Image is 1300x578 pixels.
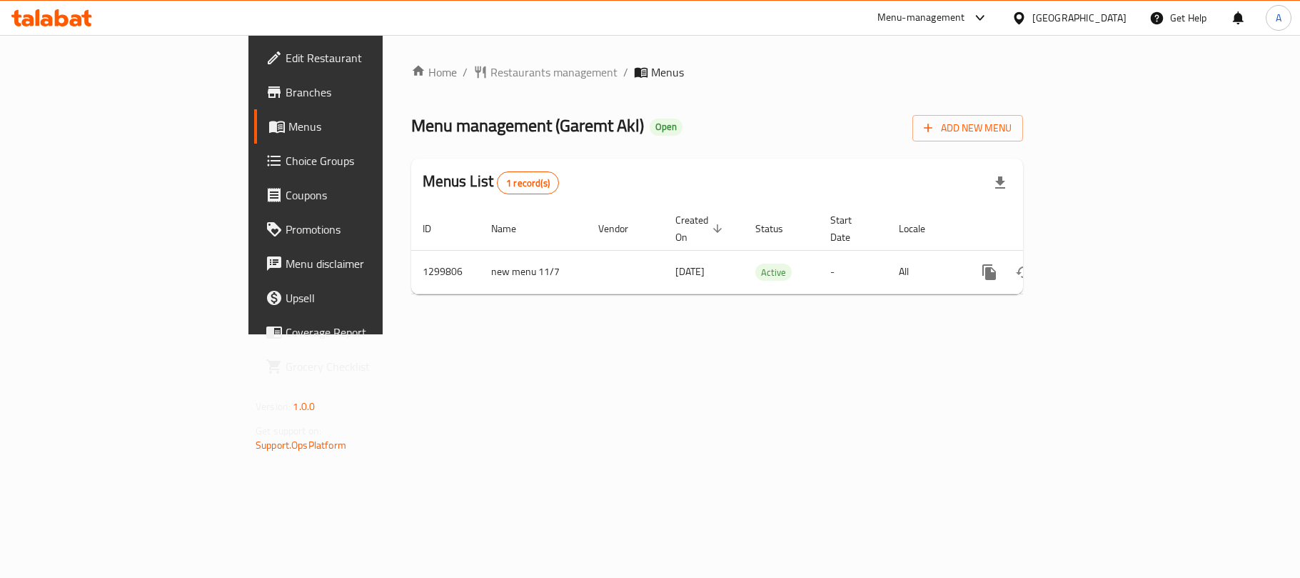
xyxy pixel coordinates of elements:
[961,207,1121,251] th: Actions
[1032,10,1127,26] div: [GEOGRAPHIC_DATA]
[651,64,684,81] span: Menus
[256,397,291,416] span: Version:
[473,64,618,81] a: Restaurants management
[819,250,887,294] td: -
[912,115,1023,141] button: Add New Menu
[254,178,465,212] a: Coupons
[286,289,454,307] span: Upsell
[254,315,465,349] a: Coverage Report
[254,281,465,315] a: Upsell
[755,220,802,237] span: Status
[254,349,465,384] a: Grocery Checklist
[288,118,454,135] span: Menus
[675,262,705,281] span: [DATE]
[650,121,682,133] span: Open
[983,166,1017,200] div: Export file
[423,171,559,194] h2: Menus List
[286,84,454,101] span: Branches
[286,324,454,341] span: Coverage Report
[286,49,454,66] span: Edit Restaurant
[755,264,792,281] div: Active
[480,250,587,294] td: new menu 11/7
[755,264,792,281] span: Active
[254,144,465,178] a: Choice Groups
[286,221,454,238] span: Promotions
[256,436,346,454] a: Support.OpsPlatform
[254,41,465,75] a: Edit Restaurant
[286,255,454,272] span: Menu disclaimer
[877,9,965,26] div: Menu-management
[650,119,682,136] div: Open
[254,109,465,144] a: Menus
[423,220,450,237] span: ID
[887,250,961,294] td: All
[490,64,618,81] span: Restaurants management
[254,212,465,246] a: Promotions
[411,207,1121,294] table: enhanced table
[830,211,870,246] span: Start Date
[498,176,558,190] span: 1 record(s)
[286,152,454,169] span: Choice Groups
[924,119,1012,137] span: Add New Menu
[675,211,727,246] span: Created On
[411,109,644,141] span: Menu management ( Garemt Akl )
[972,255,1007,289] button: more
[497,171,559,194] div: Total records count
[491,220,535,237] span: Name
[256,422,321,440] span: Get support on:
[411,64,1023,81] nav: breadcrumb
[1276,10,1281,26] span: A
[293,397,315,416] span: 1.0.0
[598,220,647,237] span: Vendor
[623,64,628,81] li: /
[286,358,454,375] span: Grocery Checklist
[286,186,454,204] span: Coupons
[1007,255,1041,289] button: Change Status
[254,75,465,109] a: Branches
[899,220,944,237] span: Locale
[254,246,465,281] a: Menu disclaimer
